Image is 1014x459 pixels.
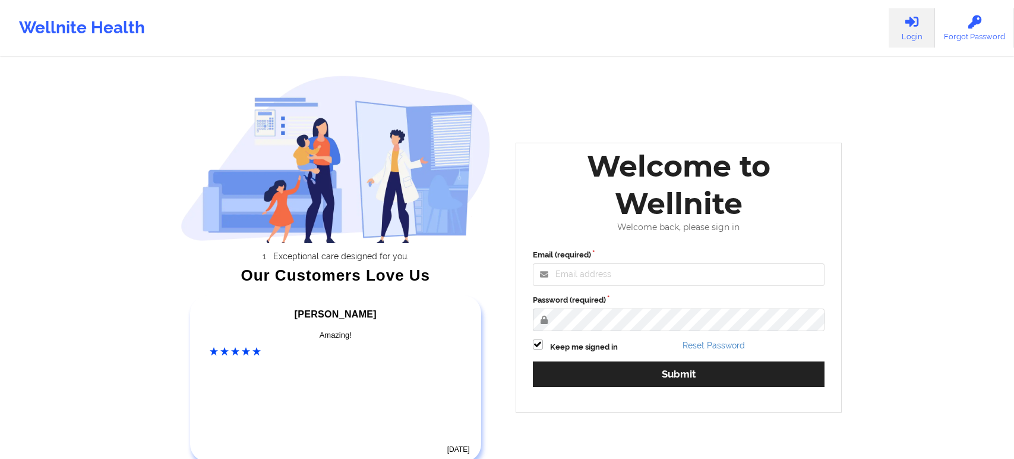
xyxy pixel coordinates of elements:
[935,8,1014,48] a: Forgot Password
[889,8,935,48] a: Login
[683,341,745,350] a: Reset Password
[210,329,462,341] div: Amazing!
[533,249,825,261] label: Email (required)
[181,75,491,243] img: wellnite-auth-hero_200.c722682e.png
[533,263,825,286] input: Email address
[533,361,825,387] button: Submit
[550,341,618,353] label: Keep me signed in
[525,147,833,222] div: Welcome to Wellnite
[191,251,491,261] li: Exceptional care designed for you.
[447,445,470,454] time: [DATE]
[525,222,833,232] div: Welcome back, please sign in
[295,309,377,319] span: [PERSON_NAME]
[181,269,491,281] div: Our Customers Love Us
[533,294,825,306] label: Password (required)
